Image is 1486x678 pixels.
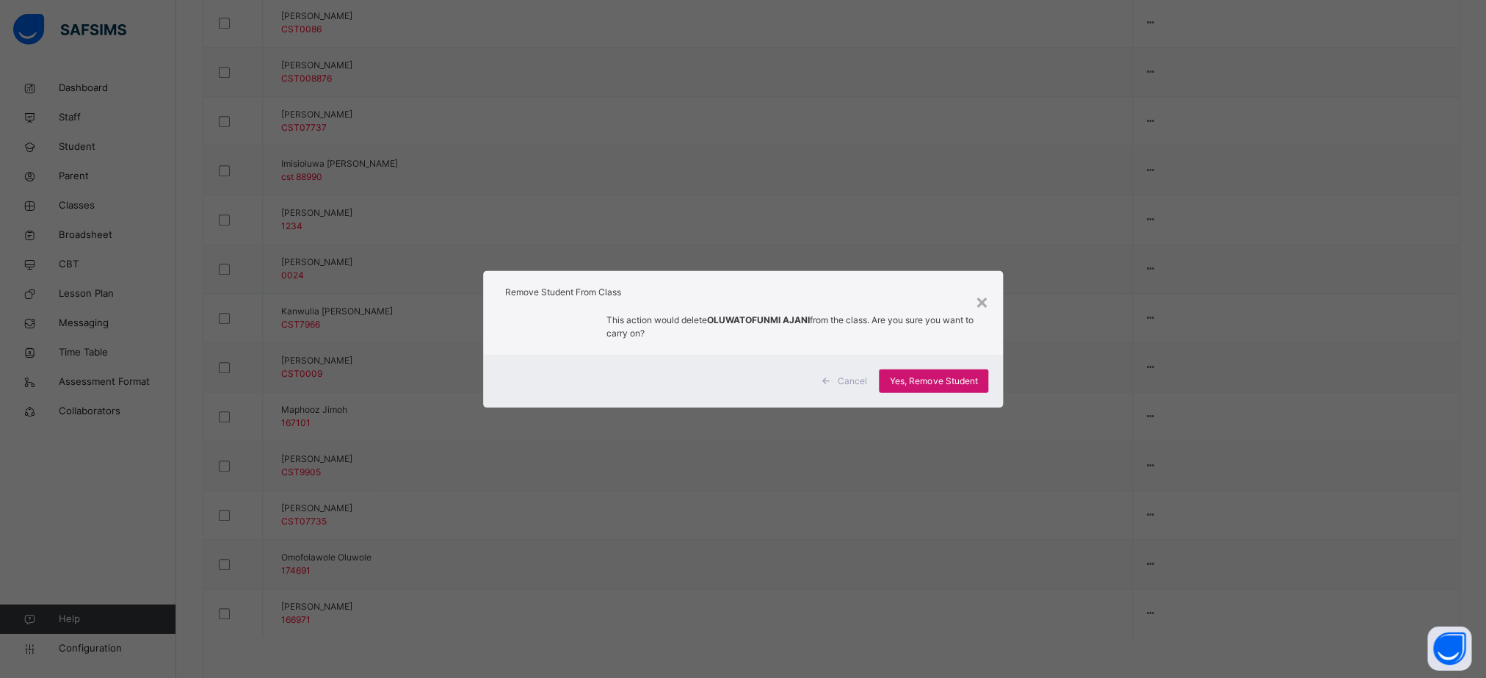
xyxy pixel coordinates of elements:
button: Open asap [1427,627,1471,671]
strong: OLUWATOFUNMI AJANI [707,314,810,325]
h1: Remove Student From Class [505,286,981,299]
span: Cancel [838,375,867,388]
span: Yes, Remove Student [890,375,977,388]
p: This action would delete from the class. Are you sure you want to carry on? [606,314,982,340]
div: × [974,286,988,317]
